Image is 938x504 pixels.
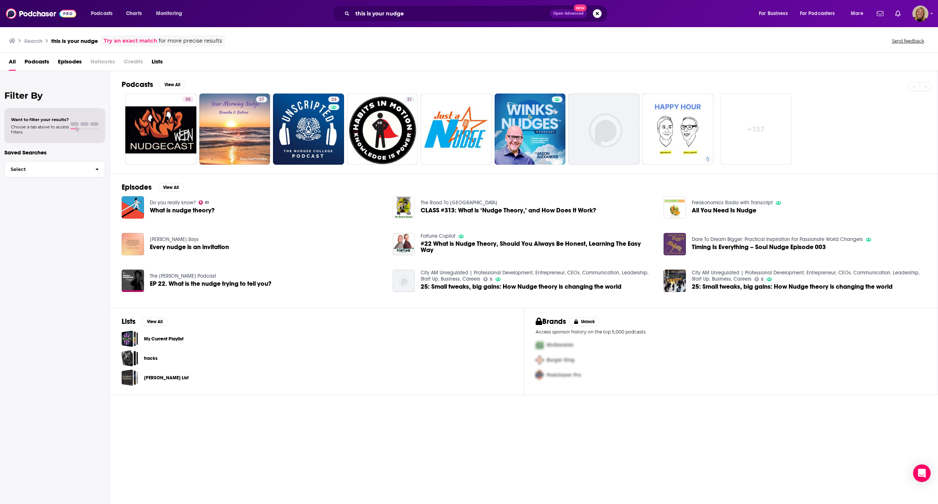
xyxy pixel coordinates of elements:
[421,233,455,239] a: Fortune Copilot
[25,56,49,71] a: Podcasts
[421,200,497,206] a: The Road To Concord
[51,37,98,44] h3: this is your nudge
[11,117,69,122] span: Want to filter your results?
[4,149,105,156] p: Saved Searches
[6,7,76,21] img: Podchaser - Follow, Share and Rate Podcasts
[122,369,138,386] a: Marcus Lohrmann_Religion_Total List
[421,241,655,253] a: #22 What is Nudge Theory, Should You Always Be Honest, Learning The Easy Way
[483,277,492,281] a: 5
[256,96,267,102] a: 27
[126,8,142,19] span: Charts
[58,56,82,71] a: Episodes
[912,6,928,22] button: Show profile menu
[9,56,16,71] a: All
[550,9,587,18] button: Open AdvancedNew
[331,96,336,103] span: 24
[421,207,596,213] a: CLASS #313: What is ‘Nudge Theory,’ and How Does It Work?
[533,337,547,353] img: First Pro Logo
[122,80,153,89] h2: Podcasts
[91,56,115,71] span: Networks
[421,284,621,290] a: 25: Small tweaks, big gains: How Nudge theory is changing the world
[121,8,146,19] a: Charts
[150,273,216,279] a: The Nicole Lindblom Podcast
[11,124,69,135] span: Choose a tab above to access filters.
[533,353,547,368] img: Second Pro Logo
[692,244,826,250] a: Timing Is Everything – Soul Nudge Episode 003
[86,8,122,19] button: open menu
[199,200,209,205] a: 81
[122,330,138,347] a: My Current Playlist
[490,278,492,281] span: 5
[159,80,185,89] button: View All
[159,37,222,45] span: for more precise results
[125,94,196,165] a: 35
[152,56,163,71] span: Lists
[664,196,686,219] a: All You Need Is Nudge
[352,8,550,19] input: Search podcasts, credits, & more...
[144,335,184,343] a: My Current Playlist
[404,96,415,102] a: 21
[407,96,412,103] span: 21
[150,244,229,250] span: Every nudge is an invitation
[759,8,788,19] span: For Business
[892,7,904,20] a: Show notifications dropdown
[761,278,764,281] span: 5
[199,94,270,165] a: 27
[182,96,193,102] a: 35
[754,8,797,19] button: open menu
[124,56,143,71] span: Credits
[151,8,192,19] button: open menu
[692,236,863,242] a: Dare To Dream Bigger: Practical Inspiration For Passionate World Changers
[122,80,185,89] a: PodcastsView All
[692,284,893,290] a: 25: Small tweaks, big gains: How Nudge theory is changing the world
[347,94,418,165] a: 21
[122,183,152,192] h2: Episodes
[421,270,649,282] a: City AM Unregulated | Professional Development, Entrepreneur, CEOs, Communication, Leadership, St...
[800,8,835,19] span: For Podcasters
[122,270,144,292] img: EP 22. What is the nudge trying to tell you?
[533,368,547,383] img: Third Pro Logo
[912,6,928,22] img: User Profile
[4,90,105,101] h2: Filter By
[328,96,339,102] a: 24
[393,270,415,292] a: 25: Small tweaks, big gains: How Nudge theory is changing the world
[150,207,215,213] a: What is nudge theory?
[874,7,886,20] a: Show notifications dropdown
[122,350,138,366] span: tracks
[122,196,144,219] img: What is nudge theory?
[158,183,184,192] button: View All
[393,196,415,219] img: CLASS #313: What is ‘Nudge Theory,’ and How Does It Work?
[156,8,182,19] span: Monitoring
[846,8,872,19] button: open menu
[664,270,686,292] img: 25: Small tweaks, big gains: How Nudge theory is changing the world
[150,281,272,287] a: EP 22. What is the nudge trying to tell you?
[393,233,415,255] img: #22 What is Nudge Theory, Should You Always Be Honest, Learning The Easy Way
[185,96,191,103] span: 35
[150,200,196,206] a: Do you really know?
[913,464,931,482] div: Open Intercom Messenger
[536,317,566,326] h2: Brands
[795,8,846,19] button: open menu
[851,8,863,19] span: More
[144,354,158,362] a: tracks
[664,233,686,255] img: Timing Is Everything – Soul Nudge Episode 003
[553,12,584,15] span: Open Advanced
[4,161,105,178] button: Select
[692,200,773,206] a: Freakonomics Radio with Transcript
